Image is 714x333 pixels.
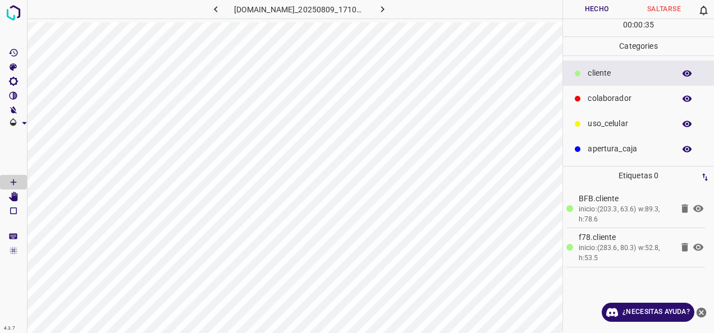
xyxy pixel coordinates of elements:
a: ¿Necesitas ayuda? [602,303,694,322]
p: colaborador [588,92,669,104]
p: f78.cliente [579,232,672,243]
font: ¿Necesitas ayuda? [623,306,690,318]
div: uso_celular [563,111,714,136]
font: 00 [623,20,632,29]
font: 00 [634,20,643,29]
p: uso_celular [588,118,669,129]
div: 4.3.7 [1,324,18,333]
p: Categories [563,37,714,55]
h6: [DOMAIN_NAME]_20250809_171049_000003360.jpg [234,3,365,18]
div: : : [623,19,654,36]
div: apertura_caja [563,136,714,161]
p: apertura_caja [588,143,669,155]
font: Etiquetas 0 [619,171,658,180]
img: logotipo [3,3,24,23]
font: inicio:(283.6, 80.3) w:52.8, h:53.5 [579,244,660,262]
button: Cerrar Ayuda [694,303,708,322]
p: BFB.cliente [579,193,672,205]
p: cliente [588,67,669,79]
div: colaborador [563,86,714,111]
font: 35 [645,20,654,29]
div: cliente [563,61,714,86]
font: inicio:(203.3, 63.6) w:89.3, h:78.6 [579,205,660,223]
